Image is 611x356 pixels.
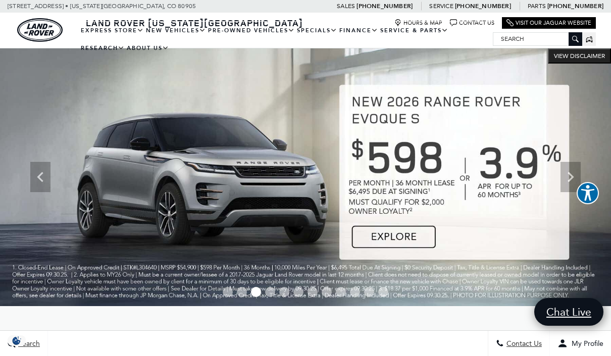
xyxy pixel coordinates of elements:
span: Go to slide 8 [322,287,332,297]
a: Service & Parts [379,22,449,39]
span: VIEW DISCLAIMER [554,52,605,60]
a: Land Rover [US_STATE][GEOGRAPHIC_DATA] [80,17,309,29]
button: Explore your accessibility options [577,182,599,204]
span: Go to slide 4 [265,287,275,297]
span: Go to slide 5 [279,287,289,297]
span: Go to slide 6 [293,287,303,297]
a: Specials [296,22,338,39]
span: Land Rover [US_STATE][GEOGRAPHIC_DATA] [86,17,303,29]
a: Finance [338,22,379,39]
a: Chat Live [534,298,603,326]
a: Contact Us [450,19,494,27]
a: Hours & Map [394,19,442,27]
div: Previous [30,162,50,192]
a: [STREET_ADDRESS] • [US_STATE][GEOGRAPHIC_DATA], CO 80905 [8,3,196,10]
button: Open user profile menu [550,331,611,356]
a: [PHONE_NUMBER] [455,2,511,10]
span: Go to slide 7 [308,287,318,297]
span: Chat Live [541,305,596,319]
span: Go to slide 3 [251,287,261,297]
a: [PHONE_NUMBER] [357,2,413,10]
span: Service [429,3,453,10]
a: Visit Our Jaguar Website [506,19,591,27]
img: Land Rover [17,18,63,42]
a: New Vehicles [145,22,207,39]
a: Pre-Owned Vehicles [207,22,296,39]
span: Go to slide 2 [237,287,247,297]
a: About Us [126,39,170,57]
span: Go to slide 12 [378,287,388,297]
nav: Main Navigation [80,22,493,57]
div: Next [561,162,581,192]
span: Go to slide 9 [336,287,346,297]
span: Go to slide 10 [350,287,360,297]
span: Contact Us [504,339,542,348]
span: Go to slide 1 [223,287,233,297]
input: Search [493,33,582,45]
span: Sales [337,3,355,10]
span: Parts [528,3,546,10]
a: [PHONE_NUMBER] [547,2,603,10]
span: My Profile [568,339,603,348]
div: Privacy Settings [5,335,28,346]
aside: Accessibility Help Desk [577,182,599,206]
a: EXPRESS STORE [80,22,145,39]
span: Go to slide 11 [364,287,374,297]
a: Research [80,39,126,57]
a: land-rover [17,18,63,42]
